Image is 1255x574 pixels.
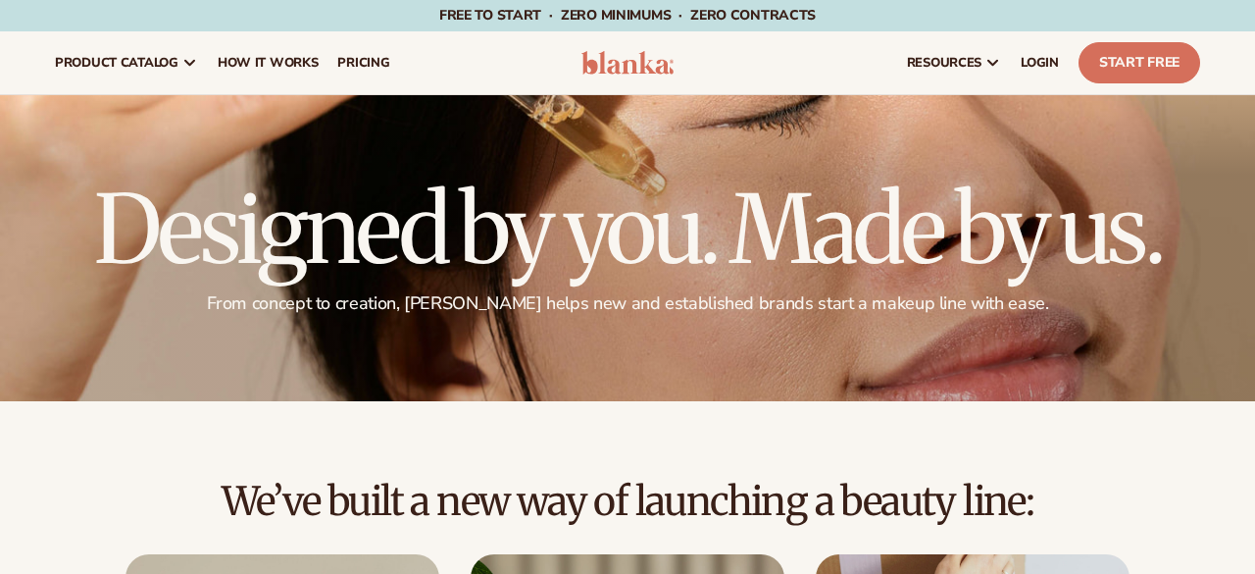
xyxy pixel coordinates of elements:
[218,55,319,71] span: How It Works
[439,6,816,25] span: Free to start · ZERO minimums · ZERO contracts
[1011,31,1069,94] a: LOGIN
[907,55,981,71] span: resources
[55,292,1200,315] p: From concept to creation, [PERSON_NAME] helps new and established brands start a makeup line with...
[581,51,674,75] img: logo
[327,31,399,94] a: pricing
[1079,42,1200,83] a: Start Free
[55,55,178,71] span: product catalog
[208,31,328,94] a: How It Works
[45,31,208,94] a: product catalog
[897,31,1011,94] a: resources
[1021,55,1059,71] span: LOGIN
[55,183,1200,277] h1: Designed by you. Made by us.
[55,480,1200,523] h2: We’ve built a new way of launching a beauty line:
[337,55,389,71] span: pricing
